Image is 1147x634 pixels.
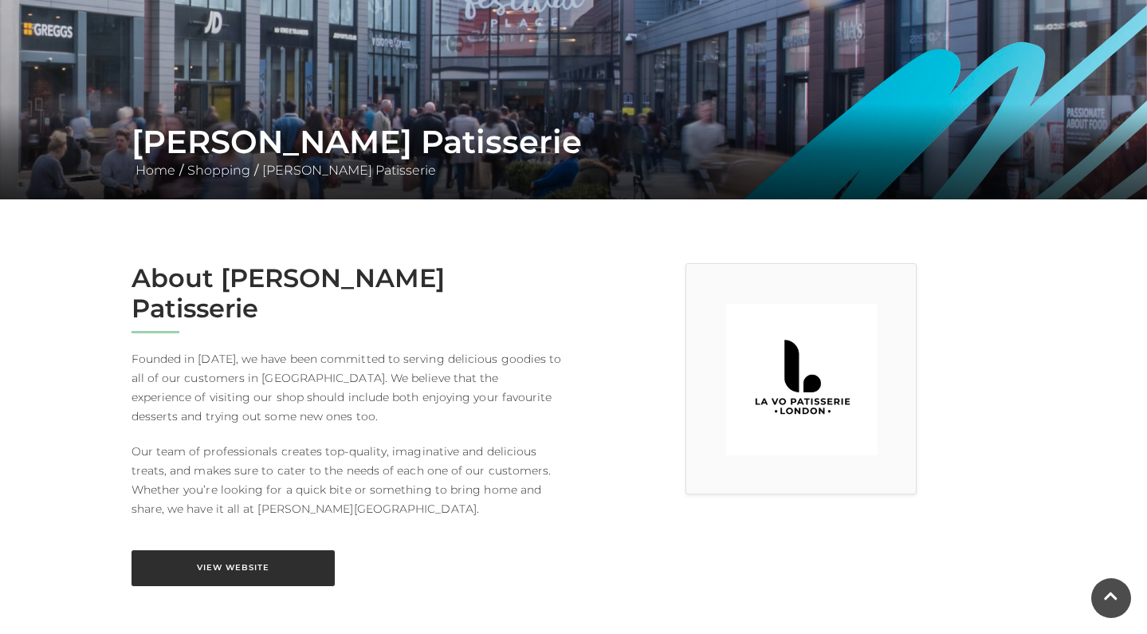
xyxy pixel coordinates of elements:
[132,349,562,426] p: Founded in [DATE], we have been committed to serving delicious goodies to all of our customers in...
[132,123,1016,161] h1: [PERSON_NAME] Patisserie
[183,163,254,178] a: Shopping
[132,263,562,325] h2: About [PERSON_NAME] Patisserie
[132,550,335,586] a: View Website
[132,442,562,518] p: Our team of professionals creates top-quality, imaginative and delicious treats, and makes sure t...
[132,163,179,178] a: Home
[258,163,440,178] a: [PERSON_NAME] Patisserie
[120,123,1028,180] div: / /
